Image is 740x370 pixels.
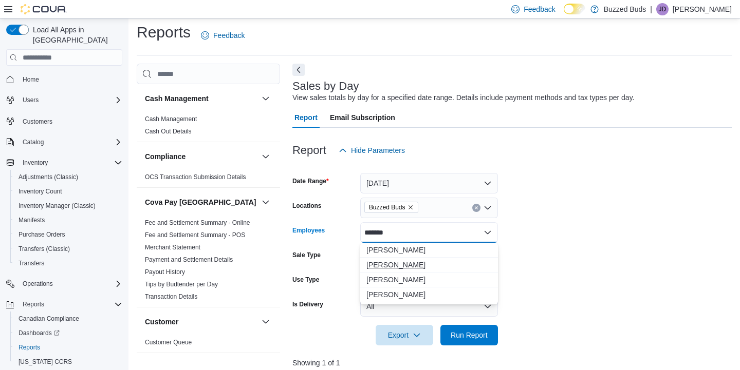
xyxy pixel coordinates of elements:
button: Clear input [472,204,480,212]
div: Cash Management [137,113,280,142]
span: Email Subscription [330,107,395,128]
button: Users [18,94,43,106]
span: Purchase Orders [18,230,65,239]
img: Cova [21,4,67,14]
button: Inventory Count [10,184,126,199]
button: Michael Ashman [360,243,498,258]
span: Run Report [451,330,488,340]
button: Michael Redquest [360,272,498,287]
label: Date Range [292,177,329,185]
span: Reports [18,298,122,310]
span: Adjustments (Classic) [14,171,122,183]
span: [US_STATE] CCRS [18,358,72,366]
span: Buzzed Buds [364,202,418,213]
span: Feedback [524,4,555,14]
span: Washington CCRS [14,356,122,368]
span: Inventory Count [14,185,122,198]
span: [PERSON_NAME] [366,260,492,270]
span: [PERSON_NAME] [366,245,492,255]
div: Choose from the following options [360,243,498,302]
a: Cash Management [145,115,197,123]
button: Users [2,93,126,107]
span: Purchase Orders [14,228,122,241]
button: Open list of options [484,204,492,212]
span: Load All Apps in [GEOGRAPHIC_DATA] [29,25,122,45]
a: Canadian Compliance [14,313,83,325]
button: Transfers (Classic) [10,242,126,256]
div: Customer [137,336,280,353]
span: Reports [18,343,40,352]
a: Dashboards [14,327,64,339]
button: Adjustments (Classic) [10,170,126,184]
span: Dashboards [18,329,60,337]
span: Catalog [23,138,44,146]
a: Fee and Settlement Summary - POS [145,231,245,239]
button: Export [376,325,433,345]
button: Purchase Orders [10,227,126,242]
button: Cova Pay [GEOGRAPHIC_DATA] [260,196,272,208]
button: Michael Dvorak [360,258,498,272]
h1: Reports [137,22,191,43]
p: Showing 1 of 1 [292,358,732,368]
a: Payout History [145,268,185,276]
span: Transfers [18,259,44,267]
button: Michael Ricci [360,287,498,302]
button: Cash Management [260,92,272,105]
span: Customer Queue [145,338,192,346]
span: Users [23,96,39,104]
span: Feedback [213,30,245,41]
button: Remove Buzzed Buds from selection in this group [408,204,414,210]
a: Customer Queue [145,339,192,346]
span: Merchant Statement [145,243,200,251]
button: Close list of options [484,228,492,237]
h3: Cash Management [145,93,209,104]
span: Adjustments (Classic) [18,173,78,181]
label: Sale Type [292,251,321,259]
span: Home [23,75,39,84]
span: Tips by Budtender per Day [145,280,218,288]
a: Transfers [14,257,48,269]
button: Customers [2,113,126,128]
h3: Compliance [145,151,186,162]
span: OCS Transaction Submission Details [145,173,246,181]
span: Inventory [18,157,122,169]
input: Dark Mode [564,4,585,14]
a: Manifests [14,214,49,226]
button: Compliance [260,150,272,163]
button: Reports [2,297,126,311]
span: Customers [23,118,52,126]
button: Canadian Compliance [10,311,126,326]
a: Payment and Settlement Details [145,256,233,263]
button: Cash Management [145,93,257,104]
a: Adjustments (Classic) [14,171,82,183]
label: Locations [292,202,322,210]
div: Compliance [137,171,280,187]
button: Reports [10,340,126,355]
span: Transfers (Classic) [18,245,70,253]
a: Fee and Settlement Summary - Online [145,219,250,226]
a: OCS Transaction Submission Details [145,173,246,181]
button: Catalog [2,135,126,149]
button: Hide Parameters [335,140,409,161]
button: Run Report [440,325,498,345]
a: Inventory Count [14,185,66,198]
span: Buzzed Buds [369,202,405,212]
button: All [360,296,498,317]
span: Home [18,73,122,86]
a: Home [18,73,43,86]
button: Home [2,72,126,87]
div: View sales totals by day for a specified date range. Details include payment methods and tax type... [292,92,635,103]
span: JD [659,3,667,15]
p: | [650,3,652,15]
span: Report [294,107,318,128]
a: Transaction Details [145,293,197,300]
span: Customers [18,114,122,127]
p: Buzzed Buds [604,3,646,15]
a: Feedback [197,25,249,46]
button: Reports [18,298,48,310]
a: [US_STATE] CCRS [14,356,76,368]
a: Cash Out Details [145,128,192,135]
a: Reports [14,341,44,354]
